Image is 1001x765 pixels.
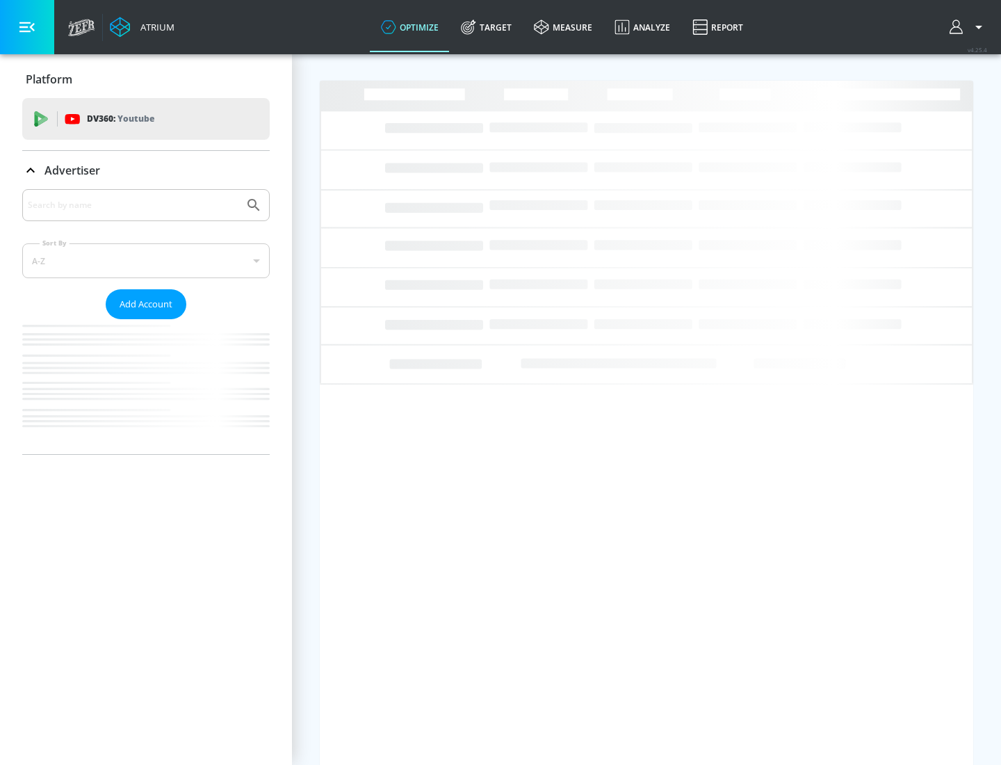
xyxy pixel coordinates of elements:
div: A-Z [22,243,270,278]
a: optimize [370,2,450,52]
div: Platform [22,60,270,99]
div: Atrium [135,21,174,33]
a: measure [523,2,603,52]
div: DV360: Youtube [22,98,270,140]
span: Add Account [120,296,172,312]
a: Analyze [603,2,681,52]
nav: list of Advertiser [22,319,270,454]
input: Search by name [28,196,238,214]
button: Add Account [106,289,186,319]
label: Sort By [40,239,70,248]
a: Target [450,2,523,52]
p: DV360: [87,111,154,127]
div: Advertiser [22,189,270,454]
div: Advertiser [22,151,270,190]
p: Advertiser [44,163,100,178]
p: Platform [26,72,72,87]
a: Report [681,2,754,52]
p: Youtube [117,111,154,126]
a: Atrium [110,17,174,38]
span: v 4.25.4 [968,46,987,54]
